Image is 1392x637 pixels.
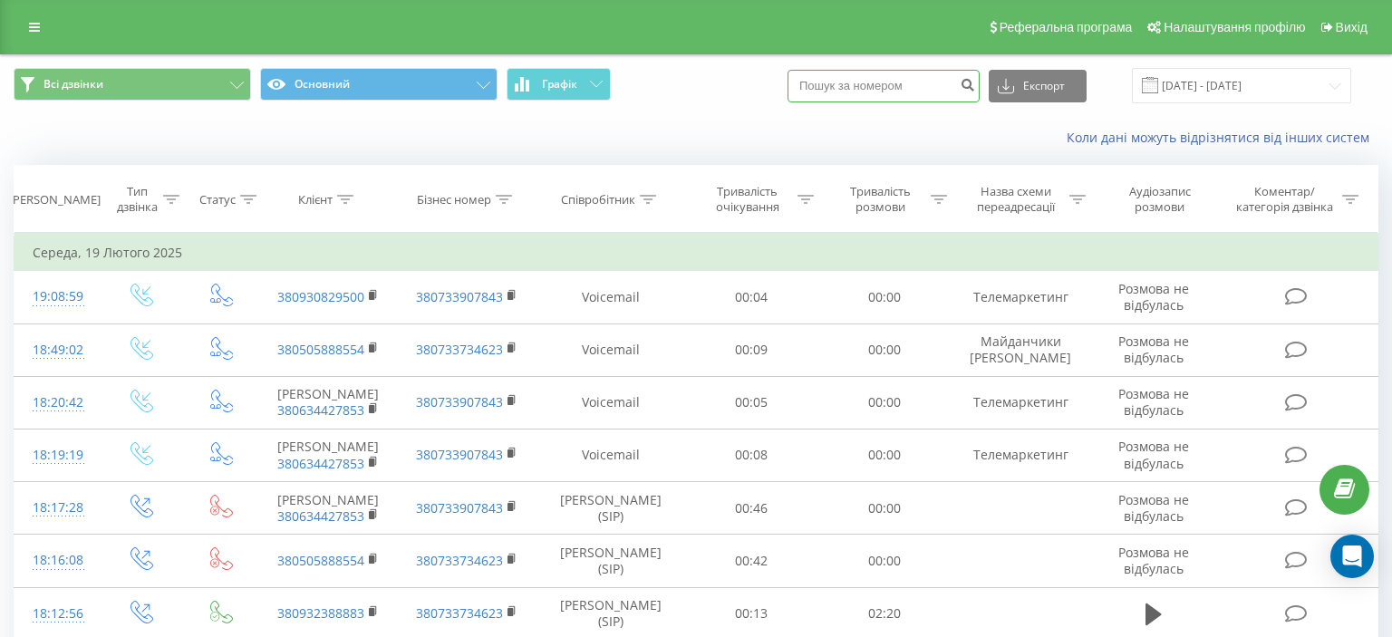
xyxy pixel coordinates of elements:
td: 00:00 [818,323,952,376]
td: Телемаркетинг [952,271,1090,323]
div: Коментар/категорія дзвінка [1232,184,1338,215]
div: Клієнт [298,192,333,208]
td: 00:00 [818,271,952,323]
button: Експорт [989,70,1087,102]
td: Voicemail [536,323,685,376]
span: Налаштування профілю [1164,20,1305,34]
div: Бізнес номер [417,192,491,208]
span: Розмова не відбулась [1118,333,1189,366]
span: Розмова не відбулась [1118,491,1189,525]
a: 380930829500 [277,288,364,305]
div: Статус [199,192,236,208]
span: Реферальна програма [1000,20,1133,34]
div: 18:12:56 [33,596,82,632]
div: Тип дзвінка [115,184,159,215]
td: 00:05 [685,376,818,429]
a: 380634427853 [277,401,364,419]
a: 380634427853 [277,455,364,472]
td: 00:08 [685,429,818,481]
a: 380505888554 [277,552,364,569]
div: Співробітник [561,192,635,208]
div: 18:16:08 [33,543,82,578]
td: Voicemail [536,429,685,481]
span: Всі дзвінки [43,77,103,92]
td: [PERSON_NAME] [259,482,398,535]
td: 00:42 [685,535,818,587]
td: Майданчики [PERSON_NAME] [952,323,1090,376]
td: [PERSON_NAME] (SIP) [536,535,685,587]
div: Open Intercom Messenger [1330,535,1374,578]
td: [PERSON_NAME] [259,376,398,429]
td: 00:09 [685,323,818,376]
div: Тривалість розмови [835,184,926,215]
a: 380733907843 [416,446,503,463]
td: Середа, 19 Лютого 2025 [14,235,1378,271]
td: [PERSON_NAME] (SIP) [536,482,685,535]
div: 19:08:59 [33,279,82,314]
td: 00:46 [685,482,818,535]
div: Аудіозапис розмови [1107,184,1213,215]
td: Телемаркетинг [952,376,1090,429]
input: Пошук за номером [788,70,980,102]
div: 18:20:42 [33,385,82,420]
button: Основний [260,68,498,101]
div: 18:49:02 [33,333,82,368]
div: 18:19:19 [33,438,82,473]
div: Назва схеми переадресації [968,184,1065,215]
button: Всі дзвінки [14,68,251,101]
span: Графік [542,78,577,91]
td: Телемаркетинг [952,429,1090,481]
a: 380733907843 [416,499,503,516]
a: 380733734623 [416,552,503,569]
a: 380733734623 [416,341,503,358]
td: 00:00 [818,376,952,429]
span: Розмова не відбулась [1118,385,1189,419]
td: 00:00 [818,482,952,535]
span: Розмова не відбулась [1118,438,1189,471]
a: Коли дані можуть відрізнятися вiд інших систем [1067,129,1378,146]
td: Voicemail [536,271,685,323]
button: Графік [507,68,611,101]
a: 380634427853 [277,507,364,525]
td: Voicemail [536,376,685,429]
a: 380505888554 [277,341,364,358]
a: 380733907843 [416,288,503,305]
td: 00:00 [818,535,952,587]
td: [PERSON_NAME] [259,429,398,481]
span: Розмова не відбулась [1118,280,1189,314]
td: 00:04 [685,271,818,323]
div: [PERSON_NAME] [9,192,101,208]
div: Тривалість очікування [701,184,793,215]
a: 380733734623 [416,604,503,622]
span: Вихід [1336,20,1368,34]
span: Розмова не відбулась [1118,544,1189,577]
a: 380932388883 [277,604,364,622]
td: 00:00 [818,429,952,481]
a: 380733907843 [416,393,503,410]
div: 18:17:28 [33,490,82,526]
